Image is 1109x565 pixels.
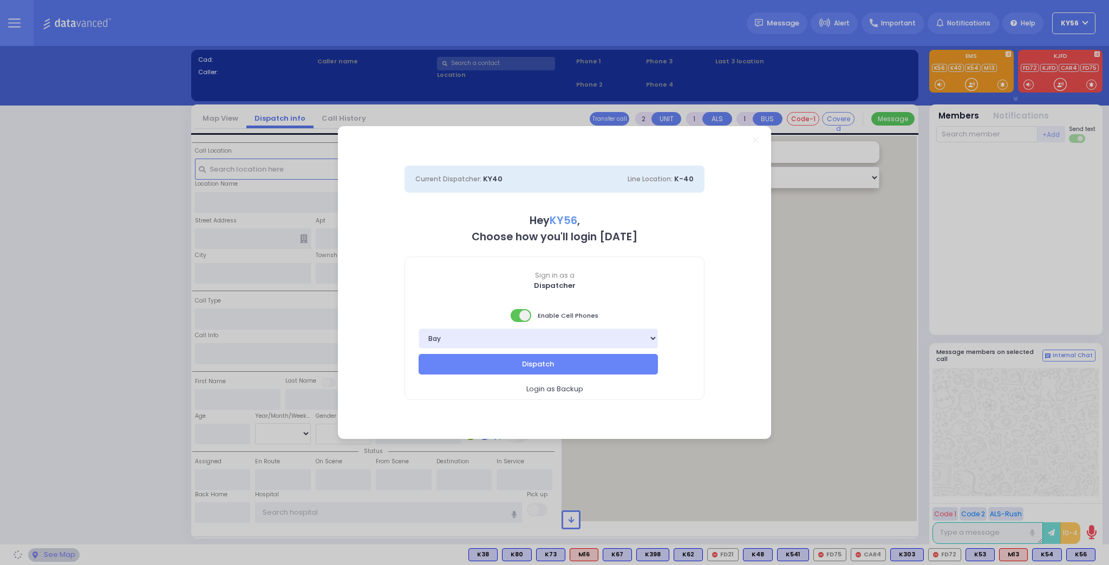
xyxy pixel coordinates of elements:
span: KY40 [483,174,503,184]
b: Choose how you'll login [DATE] [472,229,637,244]
span: Line Location: [628,174,673,183]
a: Close [753,137,759,143]
b: Dispatcher [534,280,576,291]
span: K-40 [674,174,694,184]
span: Sign in as a [405,271,704,280]
span: Login as Backup [526,384,583,395]
span: KY56 [550,213,577,228]
span: Enable Cell Phones [511,308,598,323]
button: Dispatch [419,354,658,375]
b: Hey , [530,213,580,228]
span: Current Dispatcher: [415,174,481,183]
